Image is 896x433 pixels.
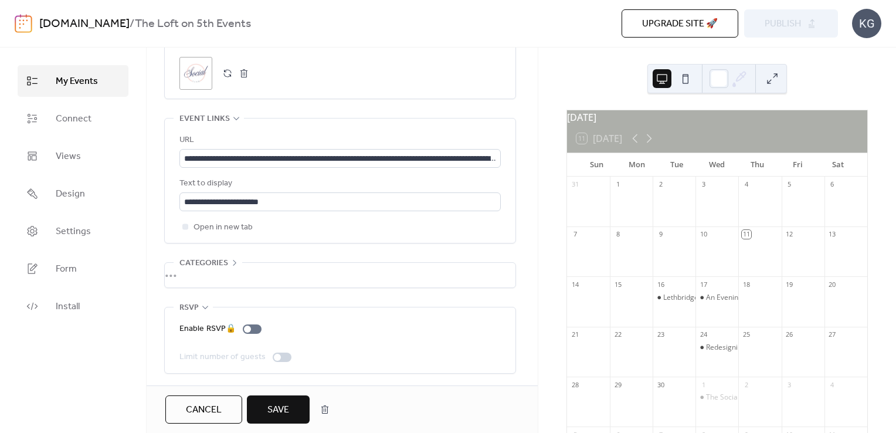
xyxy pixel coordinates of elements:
div: 26 [785,330,794,339]
a: [DOMAIN_NAME] [39,13,130,35]
div: 28 [571,380,579,389]
div: Lethbridge Rising Tide Society [663,293,761,303]
span: Install [56,300,80,314]
a: Install [18,290,128,322]
div: 8 [613,230,622,239]
div: KG [852,9,881,38]
div: 15 [613,280,622,289]
div: 20 [828,280,837,289]
span: Form [56,262,77,276]
a: Connect [18,103,128,134]
div: The Social Club Launch Event [706,393,801,402]
div: Text to display [179,177,498,191]
div: 25 [742,330,751,339]
div: An Evening at The Loft [695,293,738,303]
span: Open in new tab [194,221,253,235]
div: 1 [613,180,622,189]
span: Categories [179,256,228,270]
div: 3 [785,380,794,389]
div: 19 [785,280,794,289]
a: Form [18,253,128,285]
div: Lethbridge Rising Tide Society [653,293,695,303]
div: Redesigning Your Chart of Accounts to Reflect Your Business Story [695,343,738,353]
span: Save [267,403,289,417]
div: Tue [657,153,697,177]
div: 13 [828,230,837,239]
a: Settings [18,215,128,247]
a: Design [18,178,128,209]
div: 23 [656,330,665,339]
div: Sat [817,153,858,177]
span: Event links [179,112,230,126]
img: logo [15,14,32,33]
div: 12 [785,230,794,239]
div: An Evening at The Loft [706,293,779,303]
span: Event image [179,36,232,50]
span: My Events [56,75,98,89]
div: Wed [697,153,738,177]
div: 16 [656,280,665,289]
div: Mon [616,153,657,177]
div: 4 [742,180,751,189]
a: My Events [18,65,128,97]
button: Upgrade site 🚀 [622,9,738,38]
span: Settings [56,225,91,239]
span: RSVP [179,301,199,315]
div: 30 [656,380,665,389]
div: ; [179,57,212,90]
div: 6 [828,180,837,189]
div: Fri [778,153,818,177]
div: URL [179,133,498,147]
div: 21 [571,330,579,339]
a: Views [18,140,128,172]
div: 9 [656,230,665,239]
div: 29 [613,380,622,389]
div: 5 [785,180,794,189]
div: ••• [165,263,515,287]
div: 14 [571,280,579,289]
span: Views [56,150,81,164]
div: The Social Club Launch Event [695,393,738,402]
div: 17 [699,280,708,289]
div: 2 [742,380,751,389]
div: Limit number of guests [179,350,266,364]
div: 4 [828,380,837,389]
div: 27 [828,330,837,339]
div: 31 [571,180,579,189]
span: Cancel [186,403,222,417]
div: 22 [613,330,622,339]
div: 11 [742,230,751,239]
div: 3 [699,180,708,189]
div: 24 [699,330,708,339]
button: Cancel [165,395,242,424]
div: 18 [742,280,751,289]
span: Design [56,187,85,201]
div: 10 [699,230,708,239]
div: [DATE] [567,110,867,124]
span: Connect [56,112,91,126]
div: 7 [571,230,579,239]
span: Upgrade site 🚀 [642,17,718,31]
div: 1 [699,380,708,389]
b: / [130,13,135,35]
div: Thu [737,153,778,177]
b: The Loft on 5th Events [135,13,251,35]
button: Save [247,395,310,424]
div: 2 [656,180,665,189]
div: Sun [576,153,617,177]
